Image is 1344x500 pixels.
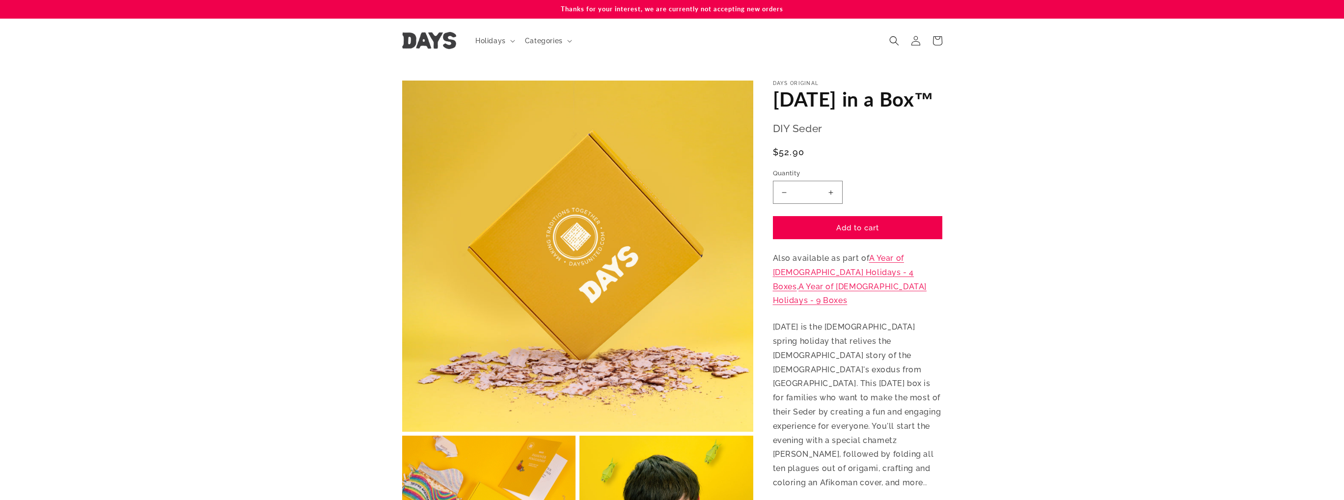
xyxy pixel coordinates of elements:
[773,168,942,178] label: Quantity
[525,36,563,45] span: Categories
[773,282,927,306] a: A Year of [DEMOGRAPHIC_DATA] Holidays - 9 Boxes
[773,86,942,112] h1: [DATE] in a Box™
[469,30,519,51] summary: Holidays
[773,119,942,138] p: DIY Seder
[773,81,942,86] p: Days Original
[773,216,942,239] button: Add to cart
[475,36,506,45] span: Holidays
[773,145,805,159] span: $52.90
[773,320,942,490] p: [DATE] is the [DEMOGRAPHIC_DATA] spring holiday that relives the [DEMOGRAPHIC_DATA] story of the ...
[402,32,456,49] img: Days United
[773,253,914,291] a: A Year of [DEMOGRAPHIC_DATA] Holidays - 4 Boxes
[519,30,576,51] summary: Categories
[883,30,905,52] summary: Search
